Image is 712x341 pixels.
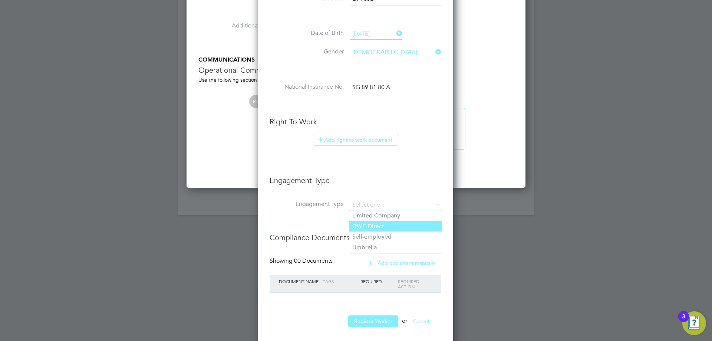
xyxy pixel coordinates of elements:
h5: COMMUNICATIONS [198,56,514,64]
h3: Right To Work [270,117,441,127]
li: PAYE Direct [349,221,442,232]
input: Select one [350,200,441,210]
li: Self-employed [349,232,442,242]
li: or [270,315,441,335]
label: Additional H&S [198,22,273,30]
div: Required [359,275,396,288]
h3: Engagement Type [270,168,441,185]
div: Required Action [396,275,434,293]
label: Gender [270,48,344,56]
label: Date of Birth [270,29,344,37]
div: 3 [682,317,685,326]
input: Select one [350,29,402,40]
li: Limited Company [349,210,442,221]
div: Tags [321,275,359,288]
h3: Compliance Documents [270,225,441,242]
button: Add right to work document [313,134,398,146]
span: RT [249,95,262,108]
button: Cancel [407,315,435,327]
button: Add document manually [363,257,441,269]
label: Engagement Type [270,200,344,208]
div: Use the following section to share any operational communications between Supply Chain participants. [198,76,514,83]
h3: Operational Communications [198,65,514,75]
input: Select one [350,47,441,58]
label: National Insurance No. [270,83,344,91]
div: Showing [270,257,334,265]
button: Register Worker [348,315,398,327]
div: Document Name [277,275,321,288]
li: Umbrella [349,242,442,253]
span: 00 Documents [294,257,333,265]
button: Open Resource Center, 3 new notifications [682,311,706,335]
